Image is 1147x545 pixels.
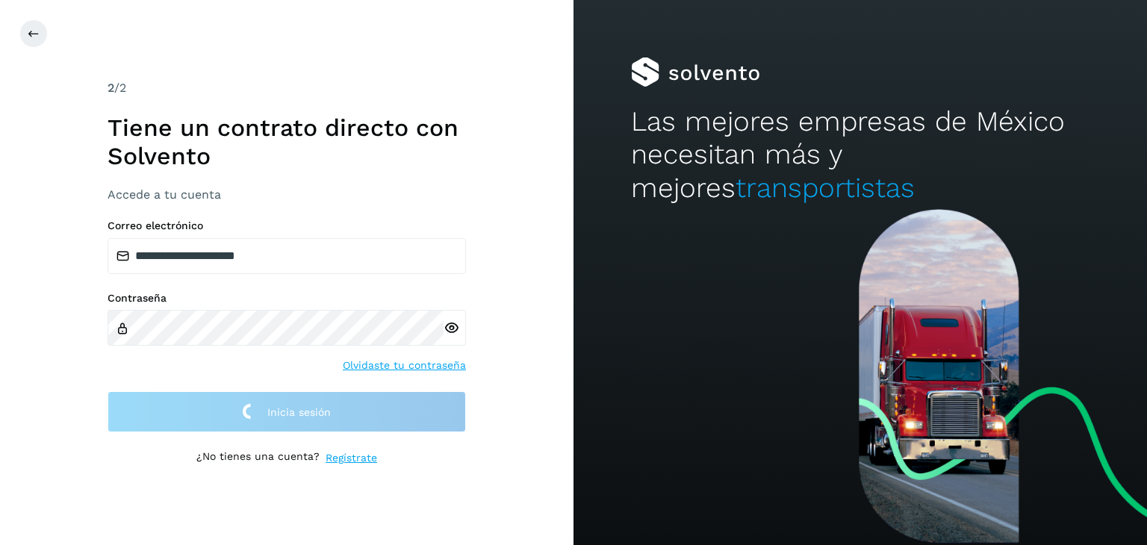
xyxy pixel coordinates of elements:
a: Olvidaste tu contraseña [343,358,466,373]
div: /2 [108,79,466,97]
span: Inicia sesión [267,407,331,417]
label: Contraseña [108,292,466,305]
span: transportistas [736,172,915,204]
a: Regístrate [326,450,377,466]
p: ¿No tienes una cuenta? [196,450,320,466]
h1: Tiene un contrato directo con Solvento [108,113,466,171]
h3: Accede a tu cuenta [108,187,466,202]
h2: Las mejores empresas de México necesitan más y mejores [631,105,1090,205]
label: Correo electrónico [108,219,466,232]
button: Inicia sesión [108,391,466,432]
span: 2 [108,81,114,95]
